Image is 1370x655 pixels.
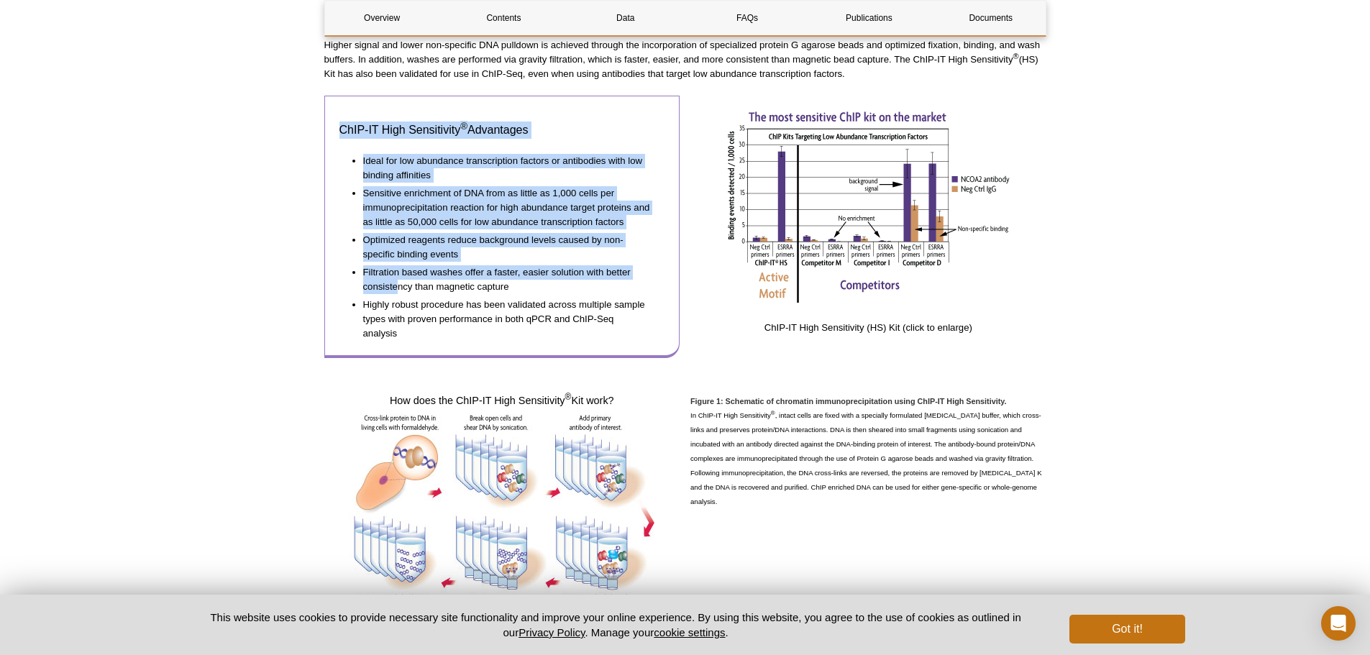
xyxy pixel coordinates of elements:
[363,294,651,341] li: Highly robust procedure has been validated across multiple sample types with proven performance i...
[654,626,725,638] button: cookie settings
[565,392,572,402] sup: ®
[186,610,1046,640] p: This website uses cookies to provide necessary site functionality and improve your online experie...
[771,410,775,416] sup: ®
[690,394,1046,408] h5: Figure 1: Schematic of chromatin immunoprecipitation using ChIP-IT High Sensitivity.
[812,1,926,35] a: Publications
[447,1,561,35] a: Contents
[933,1,1048,35] a: Documents
[690,316,1046,335] p: ChIP-IT High Sensitivity (HS) Kit (click to enlarge)
[519,626,585,638] a: Privacy Policy
[363,150,651,183] li: Ideal for low abundance transcription factors or antibodies with low binding affinities
[324,394,680,407] h4: How does the ChIP-IT High Sensitivity Kit work?
[349,414,654,637] img: Click on the image to enlarge it.
[460,121,467,132] sup: ®
[1069,615,1184,643] button: Got it!
[690,408,1046,509] p: In ChIP-IT High Sensitivity , intact cells are fixed with a specially formulated [MEDICAL_DATA] b...
[363,262,651,294] li: Filtration based washes offer a faster, easier solution with better consistency than magnetic cap...
[724,96,1012,316] a: Click for larger image
[724,96,1012,312] img: ChIP-IT HS
[1013,52,1019,60] sup: ®
[1321,606,1356,641] div: Open Intercom Messenger
[339,122,665,139] h3: ChIP-IT High Sensitivity Advantages
[324,38,1046,81] p: Higher signal and lower non-specific DNA pulldown is achieved through the incorporation of specia...
[363,183,651,229] li: Sensitive enrichment of DNA from as little as 1,000 cells per immunoprecipitation reaction for hi...
[568,1,682,35] a: Data
[363,229,651,262] li: Optimized reagents reduce background levels caused by non-specific binding events
[690,1,804,35] a: FAQs
[325,1,439,35] a: Overview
